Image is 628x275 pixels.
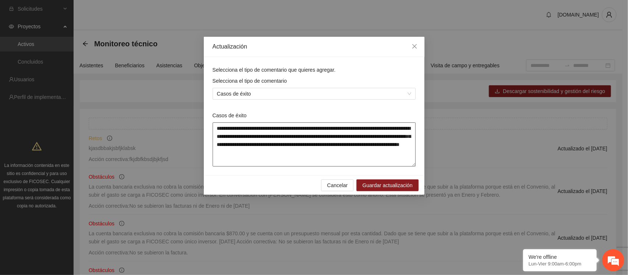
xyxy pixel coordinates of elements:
[4,191,140,217] textarea: Escriba su mensaje aquí y haga clic en “Enviar”
[213,43,416,51] div: Actualización
[529,254,591,260] div: We're offline
[213,122,416,167] textarea: Casos de éxito
[38,37,124,47] div: Dejar un mensaje
[121,4,138,21] div: Minimizar ventana de chat en vivo
[211,66,418,74] div: Selecciona el tipo de comentario que quieres agregar.
[321,179,354,191] button: Cancelar
[213,111,247,119] label: Casos de éxito
[362,181,412,189] span: Guardar actualización
[412,43,418,49] span: close
[217,88,411,99] span: Casos de éxito
[213,77,287,85] label: Selecciona el tipo de comentario
[356,179,418,191] button: Guardar actualización
[110,217,134,226] em: Enviar
[14,93,130,167] span: Estamos sin conexión. Déjenos un mensaje.
[529,261,591,267] p: Lun-Vier 9:00am-6:00pm
[405,37,425,57] button: Close
[327,181,348,189] span: Cancelar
